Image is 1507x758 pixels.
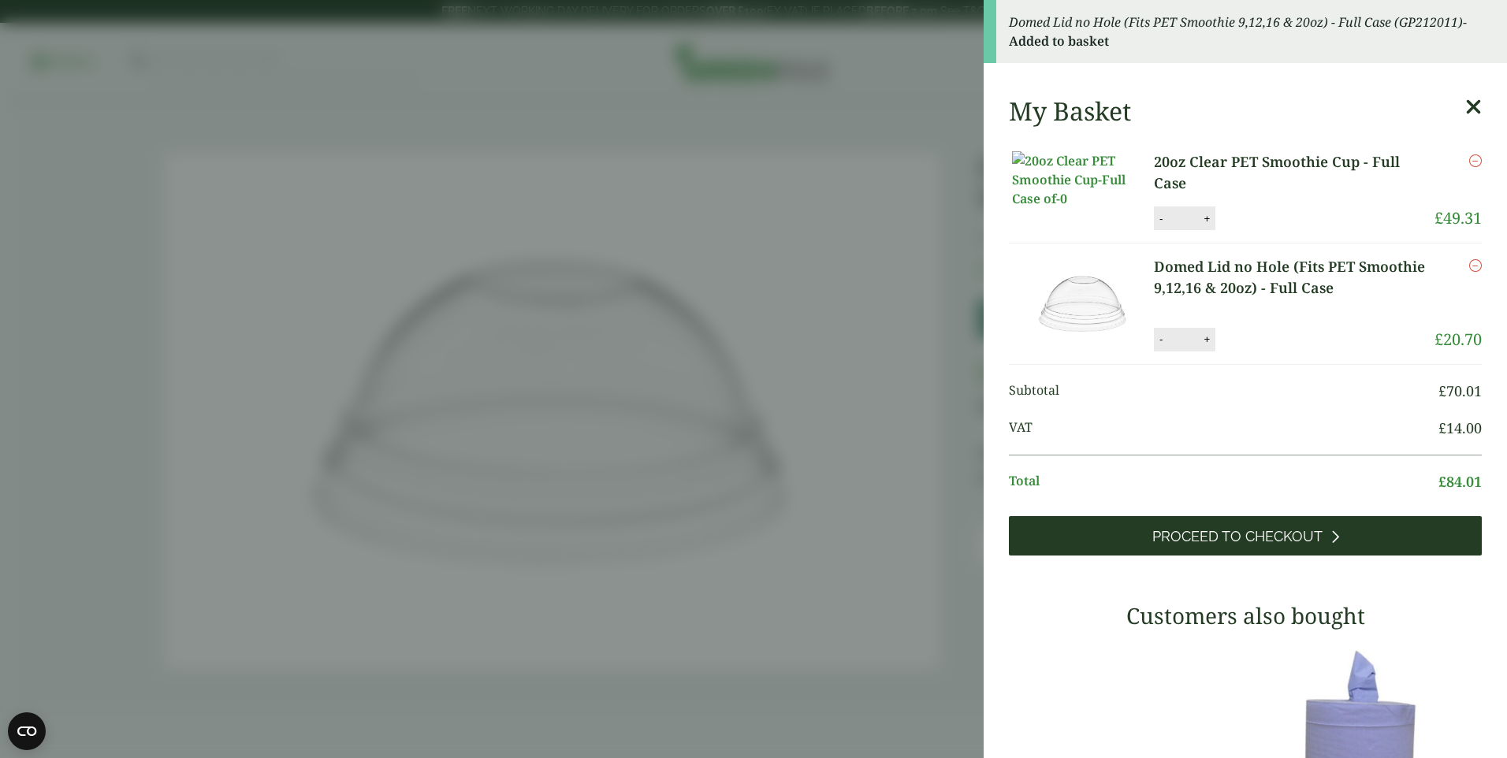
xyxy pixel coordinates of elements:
[1154,256,1434,299] a: Domed Lid no Hole (Fits PET Smoothie 9,12,16 & 20oz) - Full Case
[1438,472,1446,491] span: £
[1438,472,1482,491] bdi: 84.01
[1199,212,1215,225] button: +
[1438,381,1482,400] bdi: 70.01
[1009,32,1109,50] strong: Added to basket
[1009,471,1438,492] span: Total
[1009,13,1463,31] em: Domed Lid no Hole (Fits PET Smoothie 9,12,16 & 20oz) - Full Case (GP212011)
[1009,603,1482,630] h3: Customers also bought
[1438,418,1446,437] span: £
[1012,256,1154,351] img: Domed Lid no Hole (Fits PET Smoothie 9,12,16 & 20oz)-0
[1434,329,1443,350] span: £
[1438,418,1482,437] bdi: 14.00
[1152,528,1323,545] span: Proceed to Checkout
[8,712,46,750] button: Open CMP widget
[1154,151,1434,194] a: 20oz Clear PET Smoothie Cup - Full Case
[1009,96,1131,126] h2: My Basket
[1469,256,1482,275] a: Remove this item
[1155,212,1167,225] button: -
[1009,516,1482,555] a: Proceed to Checkout
[1438,381,1446,400] span: £
[1199,333,1215,346] button: +
[1012,151,1154,208] img: 20oz Clear PET Smoothie Cup-Full Case of-0
[1009,418,1438,439] span: VAT
[1434,329,1482,350] bdi: 20.70
[1469,151,1482,170] a: Remove this item
[1155,333,1167,346] button: -
[1009,381,1438,402] span: Subtotal
[1434,207,1482,229] bdi: 49.31
[1434,207,1443,229] span: £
